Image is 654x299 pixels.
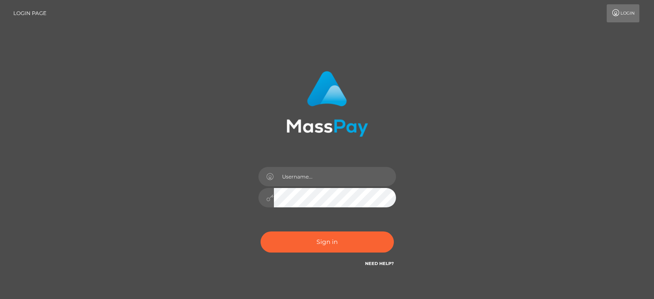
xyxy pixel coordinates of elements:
[261,231,394,253] button: Sign in
[365,261,394,266] a: Need Help?
[286,71,368,137] img: MassPay Login
[274,167,396,186] input: Username...
[13,4,46,22] a: Login Page
[607,4,639,22] a: Login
